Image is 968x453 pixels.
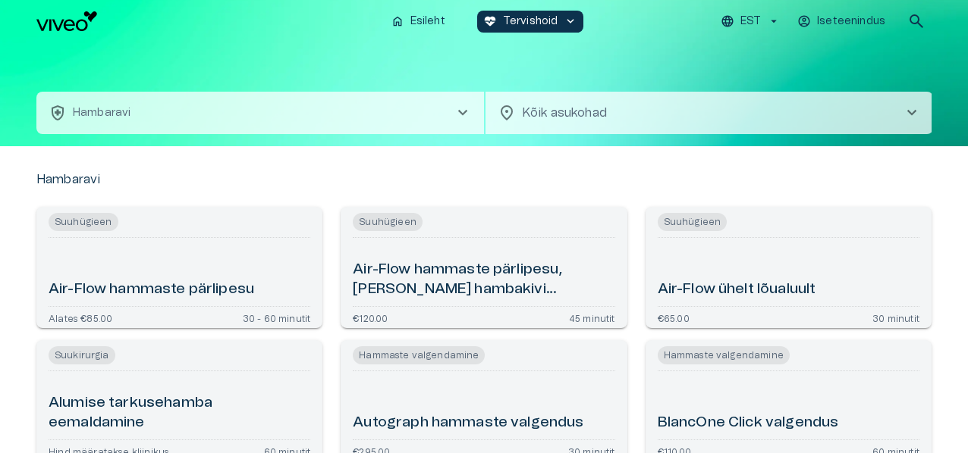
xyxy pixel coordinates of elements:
button: EST [718,11,783,33]
a: Open service booking details [341,207,627,328]
h6: Air-Flow hammaste pärlipesu, [PERSON_NAME] hambakivi eemaldamiseta [353,260,614,300]
span: ecg_heart [483,14,497,28]
h6: Alumise tarkusehamba eemaldamine [49,393,310,433]
p: Hambaravi [73,105,130,121]
span: Suuhügieen [49,213,118,231]
span: chevron_right [903,104,921,122]
h6: Autograph hammaste valgendus [353,413,583,433]
p: 30 minutit [872,313,919,322]
span: Suuhügieen [658,213,728,231]
span: Suukirurgia [49,346,115,364]
h6: Air-Flow hammaste pärlipesu [49,280,254,300]
p: Alates €85.00 [49,313,112,322]
p: 30 - 60 minutit [243,313,311,322]
span: Hammaste valgendamine [353,346,485,364]
button: open search modal [901,6,932,36]
span: Hammaste valgendamine [658,346,790,364]
button: ecg_heartTervishoidkeyboard_arrow_down [477,11,584,33]
p: Iseteenindus [817,14,885,30]
button: homeEsileht [385,11,453,33]
p: €120.00 [353,313,388,322]
span: keyboard_arrow_down [564,14,577,28]
button: health_and_safetyHambaravichevron_right [36,92,484,134]
span: home [391,14,404,28]
a: Open service booking details [36,207,322,328]
span: search [907,12,926,30]
p: EST [740,14,761,30]
span: chevron_right [454,104,472,122]
span: location_on [498,104,516,122]
p: €65.00 [658,313,690,322]
p: Tervishoid [503,14,558,30]
a: Navigate to homepage [36,11,379,31]
p: Hambaravi [36,170,100,189]
p: Esileht [410,14,445,30]
span: Suuhügieen [353,213,423,231]
img: Viveo logo [36,11,97,31]
p: 45 minutit [569,313,615,322]
a: Open service booking details [646,207,932,328]
button: Iseteenindus [795,11,889,33]
h6: Air-Flow ühelt lõualuult [658,280,816,300]
span: health_and_safety [49,104,67,122]
p: Kõik asukohad [522,104,878,122]
h6: BlancOne Click valgendus [658,413,839,433]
